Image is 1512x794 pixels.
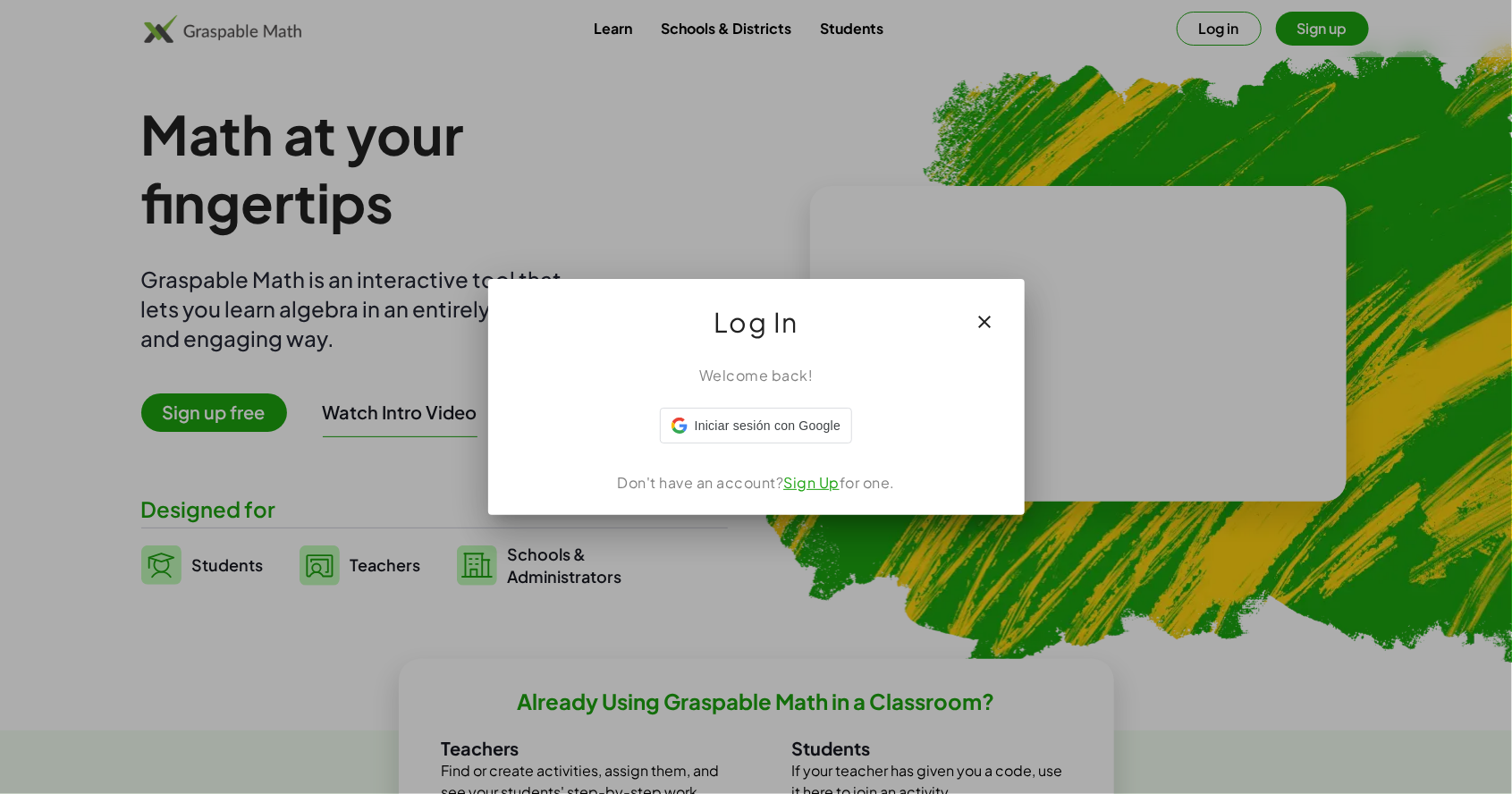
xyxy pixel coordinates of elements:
[783,473,840,492] a: Sign Up
[660,408,852,443] div: Iniciar sesión con Google
[714,300,798,343] span: Log In
[510,365,1003,386] div: Welcome back!
[695,417,840,435] span: Iniciar sesión con Google
[510,472,1003,494] div: Don't have an account? for one.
